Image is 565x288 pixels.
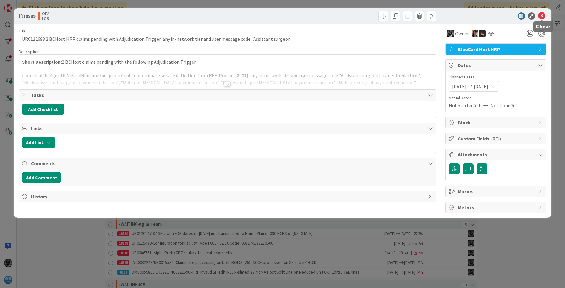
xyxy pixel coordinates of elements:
span: BlueCard Host HRP [458,46,535,53]
span: [DATE] [474,83,488,90]
span: Attachments [458,151,535,158]
span: Block [458,119,535,126]
button: Add Link [22,137,55,148]
span: Not Started Yet [449,102,481,109]
b: 18889 [23,13,35,19]
img: KG [447,30,454,37]
span: Owner [455,30,469,37]
b: ICS [42,16,49,21]
span: Custom Fields [458,135,535,142]
span: Planned Dates [449,74,543,80]
span: Mirrors [458,188,535,195]
span: History [31,193,425,200]
span: Not Done Yet [490,102,518,109]
label: Title [19,28,27,34]
span: Dates [458,62,535,69]
span: Tasks [31,91,425,99]
span: Description [19,49,40,54]
h5: Close [536,24,551,30]
img: ZB [479,30,486,37]
p: 2 BCHost claims pending with the following Adjudication Trigger: [22,59,433,66]
span: Metrics [458,204,535,211]
span: Comments [31,160,425,167]
input: type card name here... [19,34,436,44]
span: ( 0/2 ) [491,136,501,142]
img: TC [472,30,478,37]
button: Add Checklist [22,104,64,115]
strong: Short Description: [22,59,62,65]
span: Actual Dates [449,95,543,101]
button: Add Comment [22,172,61,183]
span: OEA [42,11,49,16]
span: Links [31,125,425,132]
span: ID [19,12,35,20]
span: [DATE] [452,83,467,90]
